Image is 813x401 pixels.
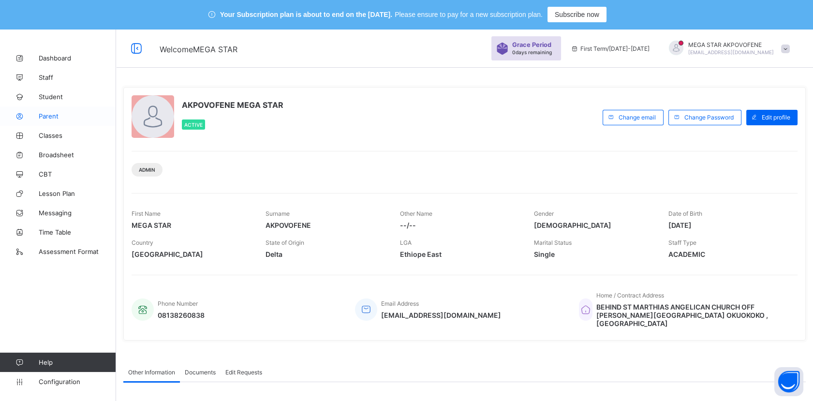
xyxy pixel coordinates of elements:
span: Other Name [400,210,432,217]
span: Configuration [39,378,116,386]
span: 0 days remaining [512,49,552,55]
span: [DEMOGRAPHIC_DATA] [534,221,653,229]
span: Assessment Format [39,248,116,255]
span: Messaging [39,209,116,217]
div: MEGA STARAKPOVOFENE [659,41,795,57]
span: Marital Status [534,239,572,246]
span: Single [534,250,653,258]
span: LGA [400,239,412,246]
span: MEGA STAR [132,221,251,229]
span: Classes [39,132,116,139]
span: AKPOVOFENE MEGA STAR [182,100,283,110]
span: 08138260838 [158,311,205,319]
span: ACADEMIC [668,250,788,258]
span: Active [184,122,203,128]
span: session/term information [571,45,650,52]
span: Help [39,358,116,366]
span: CBT [39,170,116,178]
span: AKPOVOFENE [266,221,385,229]
span: Staff [39,74,116,81]
span: First Name [132,210,161,217]
span: Gender [534,210,554,217]
span: Documents [185,369,216,376]
span: MEGA STAR AKPOVOFENE [688,41,774,48]
span: --/-- [400,221,519,229]
span: Ethiope East [400,250,519,258]
span: Grace Period [512,41,551,48]
span: [GEOGRAPHIC_DATA] [132,250,251,258]
span: Please ensure to pay for a new subscription plan. [395,11,543,18]
span: Email Address [381,300,419,307]
img: sticker-purple.71386a28dfed39d6af7621340158ba97.svg [496,43,508,55]
span: Delta [266,250,385,258]
span: Other Information [128,369,175,376]
span: Dashboard [39,54,116,62]
span: [DATE] [668,221,788,229]
span: Phone Number [158,300,198,307]
span: BEHIND ST MARTHIAS ANGELICAN CHURCH OFF [PERSON_NAME][GEOGRAPHIC_DATA] OKUOKOKO , [GEOGRAPHIC_DATA] [596,303,788,327]
span: Admin [139,167,155,173]
span: Student [39,93,116,101]
span: State of Origin [266,239,304,246]
span: Edit profile [762,114,790,121]
span: Broadsheet [39,151,116,159]
span: Change Password [684,114,734,121]
span: Time Table [39,228,116,236]
span: Home / Contract Address [596,292,664,299]
span: [EMAIL_ADDRESS][DOMAIN_NAME] [381,311,501,319]
span: Lesson Plan [39,190,116,197]
span: Surname [266,210,290,217]
span: Edit Requests [225,369,262,376]
span: Change email [619,114,656,121]
span: Date of Birth [668,210,702,217]
span: Staff Type [668,239,696,246]
span: Country [132,239,153,246]
span: Welcome MEGA STAR [160,45,237,54]
span: [EMAIL_ADDRESS][DOMAIN_NAME] [688,49,774,55]
span: Subscribe now [555,11,599,18]
button: Open asap [774,367,803,396]
span: Your Subscription plan is about to end on the [DATE]. [220,11,392,18]
span: Parent [39,112,116,120]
